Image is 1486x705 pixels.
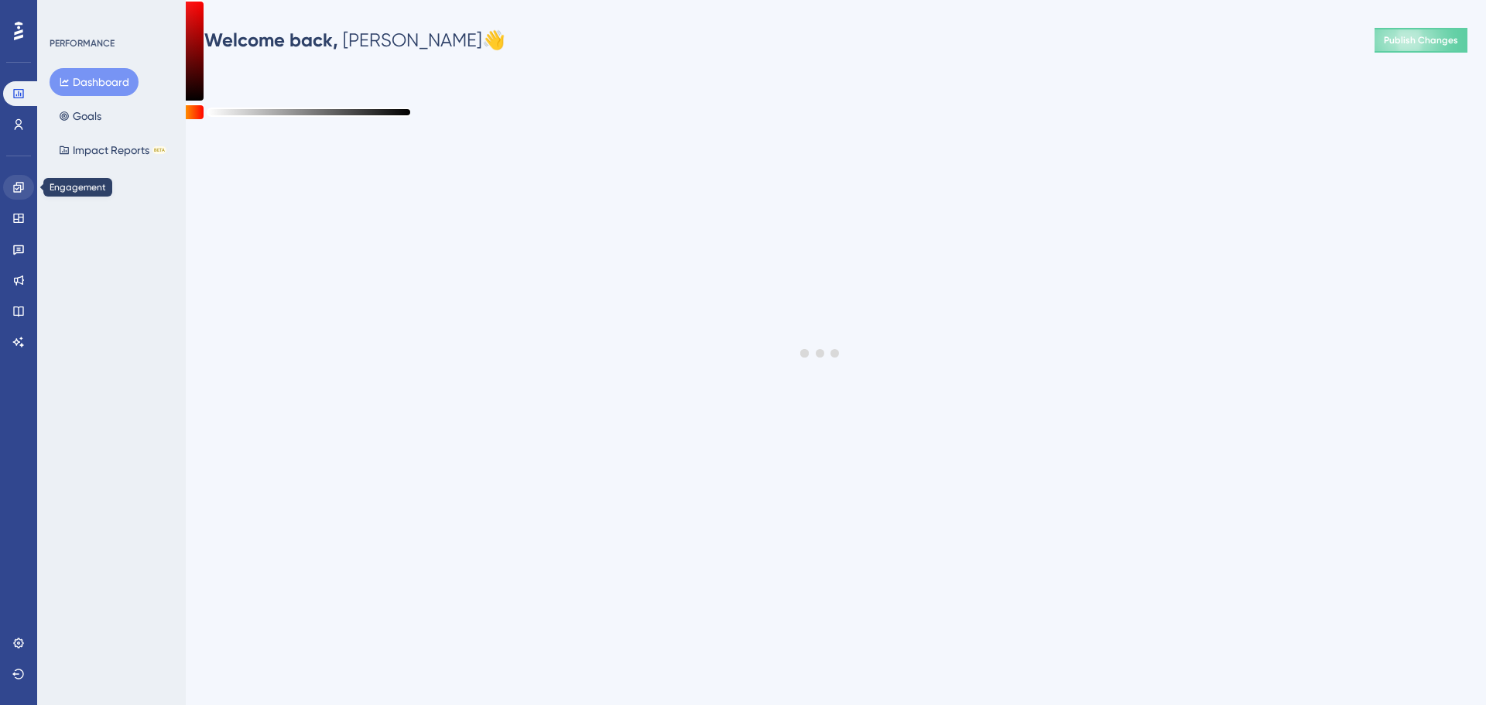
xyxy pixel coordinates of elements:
span: Publish Changes [1384,34,1458,46]
button: Publish Changes [1375,28,1467,53]
span: Welcome back, [204,29,338,51]
button: Dashboard [50,68,139,96]
div: PERFORMANCE [50,37,115,50]
button: Impact ReportsBETA [50,136,176,164]
button: Goals [50,102,111,130]
div: BETA [152,146,166,154]
div: [PERSON_NAME] 👋 [204,28,505,53]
